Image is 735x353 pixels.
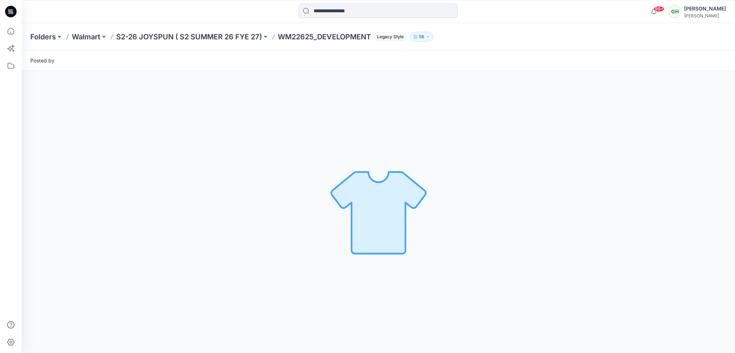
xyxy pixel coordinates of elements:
[419,33,424,41] p: 58
[410,32,433,42] button: 58
[684,13,726,18] div: [PERSON_NAME]
[374,32,407,41] span: Legacy Style
[668,5,681,18] div: GH
[653,6,664,12] span: 99+
[116,32,262,42] a: S2-26 JOYSPUN ( S2 SUMMER 26 FYE 27)
[371,32,407,42] button: Legacy Style
[30,32,56,42] a: Folders
[72,32,100,42] a: Walmart
[30,57,54,64] span: Posted by
[684,4,726,13] div: [PERSON_NAME]
[328,161,429,262] img: No Outline
[278,32,371,42] p: WM22625_DEVELOPMENT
